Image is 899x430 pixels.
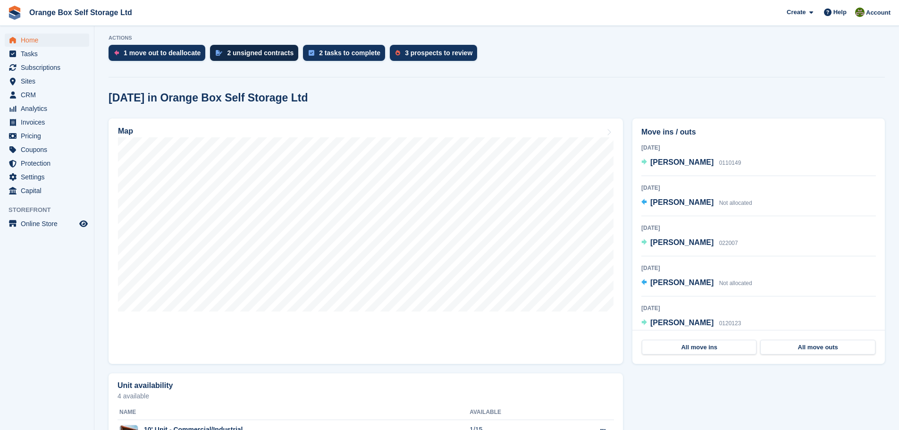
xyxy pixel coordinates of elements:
[641,304,876,312] div: [DATE]
[8,205,94,215] span: Storefront
[118,405,470,420] th: Name
[227,49,294,57] div: 2 unsigned contracts
[21,47,77,60] span: Tasks
[641,184,876,192] div: [DATE]
[641,143,876,152] div: [DATE]
[855,8,865,17] img: Pippa White
[5,88,89,101] a: menu
[650,238,714,246] span: [PERSON_NAME]
[210,45,303,66] a: 2 unsigned contracts
[641,157,741,169] a: [PERSON_NAME] 0110149
[760,340,875,355] a: All move outs
[5,143,89,156] a: menu
[21,129,77,143] span: Pricing
[5,75,89,88] a: menu
[5,129,89,143] a: menu
[5,116,89,129] a: menu
[719,320,741,327] span: 0120123
[650,198,714,206] span: [PERSON_NAME]
[309,50,314,56] img: task-75834270c22a3079a89374b754ae025e5fb1db73e45f91037f5363f120a921f8.svg
[641,317,741,329] a: [PERSON_NAME] 0120123
[216,50,222,56] img: contract_signature_icon-13c848040528278c33f63329250d36e43548de30e8caae1d1a13099fd9432cc5.svg
[124,49,201,57] div: 1 move out to deallocate
[642,340,756,355] a: All move ins
[303,45,390,66] a: 2 tasks to complete
[21,157,77,170] span: Protection
[641,197,752,209] a: [PERSON_NAME] Not allocated
[719,160,741,166] span: 0110149
[5,217,89,230] a: menu
[78,218,89,229] a: Preview store
[5,184,89,197] a: menu
[719,240,738,246] span: 022007
[650,278,714,287] span: [PERSON_NAME]
[21,170,77,184] span: Settings
[650,158,714,166] span: [PERSON_NAME]
[109,35,885,41] p: ACTIONS
[5,102,89,115] a: menu
[319,49,380,57] div: 2 tasks to complete
[719,200,752,206] span: Not allocated
[650,319,714,327] span: [PERSON_NAME]
[395,50,400,56] img: prospect-51fa495bee0391a8d652442698ab0144808aea92771e9ea1ae160a38d050c398.svg
[21,143,77,156] span: Coupons
[21,184,77,197] span: Capital
[5,170,89,184] a: menu
[21,61,77,74] span: Subscriptions
[118,381,173,390] h2: Unit availability
[405,49,472,57] div: 3 prospects to review
[21,102,77,115] span: Analytics
[5,34,89,47] a: menu
[390,45,482,66] a: 3 prospects to review
[21,116,77,129] span: Invoices
[118,127,133,135] h2: Map
[470,405,558,420] th: Available
[641,237,738,249] a: [PERSON_NAME] 022007
[5,61,89,74] a: menu
[787,8,806,17] span: Create
[8,6,22,20] img: stora-icon-8386f47178a22dfd0bd8f6a31ec36ba5ce8667c1dd55bd0f319d3a0aa187defe.svg
[833,8,847,17] span: Help
[5,47,89,60] a: menu
[25,5,136,20] a: Orange Box Self Storage Ltd
[114,50,119,56] img: move_outs_to_deallocate_icon-f764333ba52eb49d3ac5e1228854f67142a1ed5810a6f6cc68b1a99e826820c5.svg
[641,126,876,138] h2: Move ins / outs
[641,277,752,289] a: [PERSON_NAME] Not allocated
[21,75,77,88] span: Sites
[109,92,308,104] h2: [DATE] in Orange Box Self Storage Ltd
[866,8,891,17] span: Account
[641,224,876,232] div: [DATE]
[118,393,614,399] p: 4 available
[109,45,210,66] a: 1 move out to deallocate
[109,118,623,364] a: Map
[719,280,752,287] span: Not allocated
[5,157,89,170] a: menu
[21,34,77,47] span: Home
[641,264,876,272] div: [DATE]
[21,217,77,230] span: Online Store
[21,88,77,101] span: CRM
